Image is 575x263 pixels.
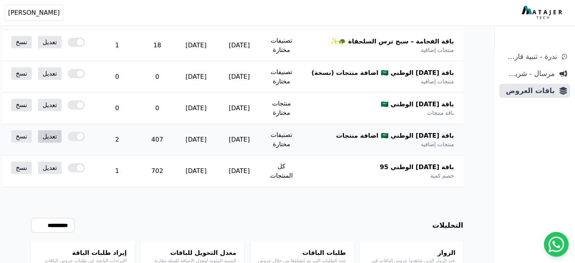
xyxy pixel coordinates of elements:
td: منتجات مختارة [261,93,302,124]
a: نسخ [11,99,32,111]
td: [DATE] [218,93,261,124]
td: [DATE] [174,93,218,124]
td: تصنيفات مختارة [261,61,302,93]
h4: إيراد طلبات الباقة [39,248,127,258]
td: [DATE] [174,30,218,61]
span: باقة [DATE] الوطني 🇸🇦 [381,100,454,109]
td: 1 [94,30,140,61]
a: تعديل [38,130,62,143]
span: باقة [DATE] الوطني 95 [380,163,454,172]
td: 0 [140,61,174,93]
span: باقة الفخامة – سبح ترس السلحفاة 🐢✨ [331,37,454,46]
td: [DATE] [174,124,218,156]
a: تعديل [38,67,62,80]
h4: طلبات الباقات [258,248,346,258]
a: نسخ [11,67,32,80]
td: [DATE] [174,156,218,187]
td: [DATE] [174,61,218,93]
td: [DATE] [218,156,261,187]
span: [PERSON_NAME] [8,8,60,17]
td: 18 [140,30,174,61]
td: [DATE] [218,30,261,61]
td: 0 [94,61,140,93]
h3: التحليلات [432,220,463,231]
td: تصنيفات مختارة [261,30,302,61]
td: 407 [140,124,174,156]
td: 0 [140,93,174,124]
td: 2 [94,124,140,156]
a: نسخ [11,36,32,48]
h4: معدل التحويل للباقات [148,248,237,258]
span: منتجات إضافية [421,140,454,148]
td: [DATE] [218,61,261,93]
span: باقة منتجات [427,109,454,117]
span: منتجات إضافية [421,78,454,85]
a: تعديل [38,36,62,48]
td: 702 [140,156,174,187]
img: MatajerTech Logo [522,6,564,20]
td: تصنيفات مختارة [261,124,302,156]
a: تعديل [38,99,62,111]
a: تعديل [38,162,62,174]
span: باقات العروض [502,85,555,96]
a: نسخ [11,130,32,143]
a: نسخ [11,162,32,174]
span: مرسال - شريط دعاية [502,68,555,79]
h4: الزوار [368,248,456,258]
td: [DATE] [218,124,261,156]
td: 0 [94,93,140,124]
span: منتجات إضافية [421,46,454,54]
td: 1 [94,156,140,187]
td: كل المنتجات [261,156,302,187]
button: [PERSON_NAME] [5,5,63,21]
span: ندرة - تنبية قارب علي النفاذ [502,51,557,62]
span: خصم كمية [430,172,454,180]
span: باقة [DATE] الوطني 🇸🇦 اضافة منتجات [336,131,454,140]
span: باقة [DATE] الوطني 🇸🇦 اضافة منتجات (نسخة) [311,68,454,78]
